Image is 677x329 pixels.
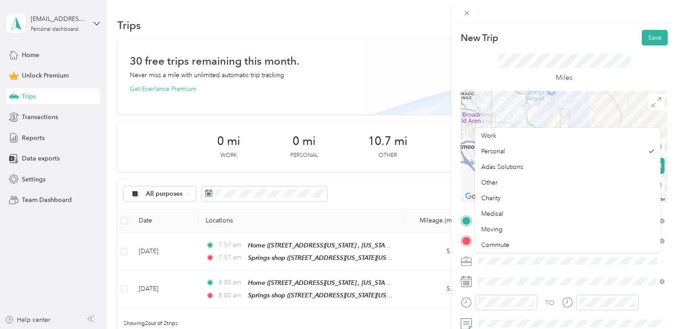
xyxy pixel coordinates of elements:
span: Adas Solutions [481,163,523,171]
span: Personal [481,148,505,155]
p: Miles [556,72,573,83]
img: Google [463,191,492,202]
div: TO [545,298,554,308]
a: Open this area in Google Maps (opens a new window) [463,191,492,202]
p: New Trip [461,32,498,44]
span: Medical [481,210,503,218]
span: Other [481,179,498,186]
span: Commute [481,241,509,249]
iframe: Everlance-gr Chat Button Frame [627,279,677,329]
button: Save [642,30,668,45]
span: Moving [481,226,503,233]
span: Work [481,132,496,140]
span: Charity [481,194,501,202]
